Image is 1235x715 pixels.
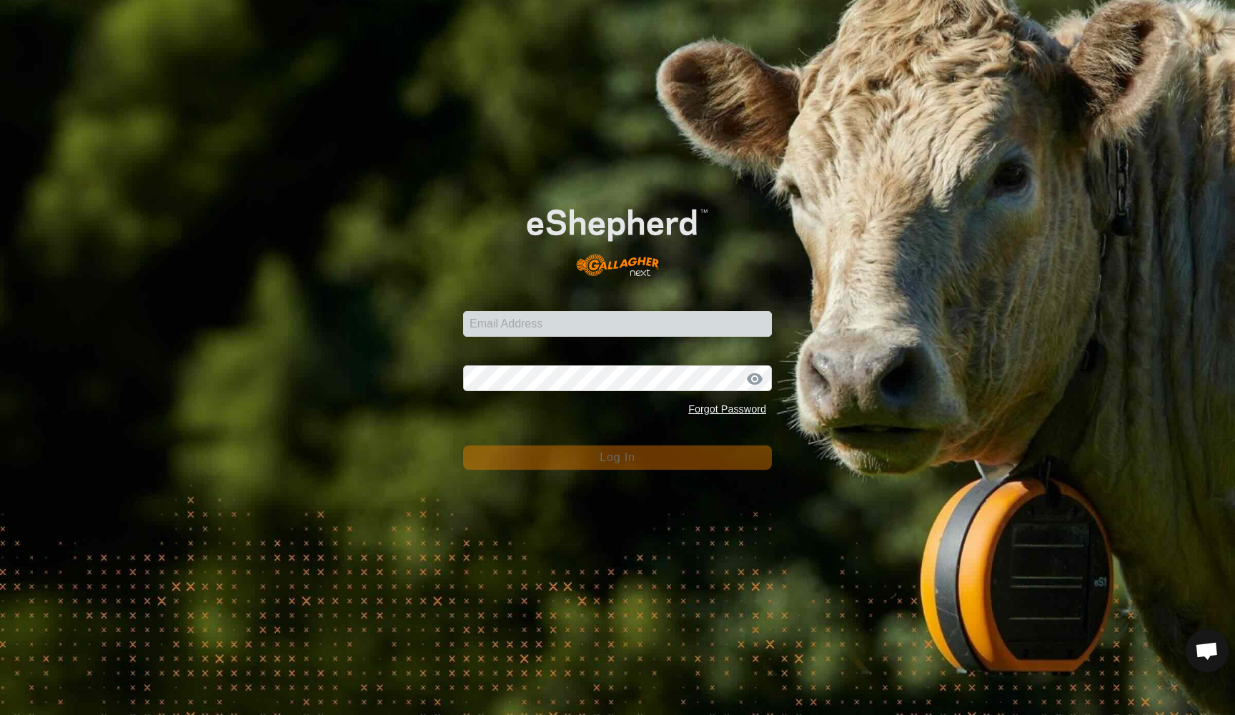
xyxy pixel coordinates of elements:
[1186,629,1229,672] div: Open chat
[463,311,772,337] input: Email Address
[688,403,766,415] a: Forgot Password
[600,451,635,463] span: Log In
[494,183,741,288] img: E-shepherd Logo
[463,445,772,470] button: Log In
